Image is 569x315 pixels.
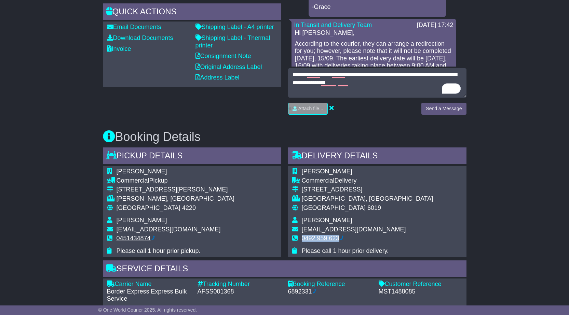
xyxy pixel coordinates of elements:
div: [GEOGRAPHIC_DATA], [GEOGRAPHIC_DATA] [302,195,433,203]
a: Invoice [107,45,131,52]
a: Consignment Note [195,53,251,59]
div: Border Express Express Bulk Service [107,288,191,303]
a: Email Documents [107,24,161,30]
span: Commercial [302,177,335,184]
div: [STREET_ADDRESS] [302,186,433,194]
div: [STREET_ADDRESS][PERSON_NAME] [117,186,234,194]
span: [PERSON_NAME] [302,217,352,224]
ctc: Call 0451434874 with Linkus Desktop Client [117,235,156,242]
p: According to the courier, they can arrange a redirection for you; however, please note that it wi... [295,40,453,85]
p: Hi [PERSON_NAME], [295,29,453,37]
div: Customer Reference [379,281,462,288]
span: [EMAIL_ADDRESS][DOMAIN_NAME] [117,226,221,233]
div: MST 1488085 [379,288,462,296]
ctcspan: 6892331 [288,288,312,295]
ctc: Call 6892331 with Linkus Desktop Client [288,288,317,295]
span: © One World Courier 2025. All rights reserved. [98,307,197,313]
ctcspan: 0492 959 623 [302,235,339,242]
span: 4220 [182,204,196,211]
span: 6019 [367,204,381,211]
ctc: Call 0492 959 623 with Linkus Desktop Client [302,235,344,242]
div: Delivery Details [288,147,466,166]
span: [PERSON_NAME] [117,168,167,175]
span: [PERSON_NAME] [302,168,352,175]
span: [PERSON_NAME] [117,217,167,224]
div: AFSS001368 [198,288,281,296]
span: [GEOGRAPHIC_DATA] [117,204,180,211]
div: [PERSON_NAME], [GEOGRAPHIC_DATA] [117,195,234,203]
a: Shipping Label - Thermal printer [195,34,270,49]
div: [DATE] 17:42 [417,22,453,29]
div: Booking Reference [288,281,372,288]
div: Pickup [117,177,234,185]
ctcspan: 0451434874 [117,235,151,242]
div: Quick Actions [103,3,281,22]
span: Commercial [117,177,149,184]
div: Tracking Number [198,281,281,288]
a: Address Label [195,74,240,81]
a: In Transit and Delivery Team [294,22,372,28]
div: Delivery [302,177,433,185]
span: [GEOGRAPHIC_DATA] [302,204,366,211]
div: Carrier Name [107,281,191,288]
p: -Grace [312,3,443,11]
button: Send a Message [421,103,466,115]
h3: Booking Details [103,130,466,144]
span: Please call 1 hour prior delivery. [302,247,389,254]
div: Service Details [103,260,466,279]
a: Original Address Label [195,63,262,70]
textarea: To enrich screen reader interactions, please activate Accessibility in Grammarly extension settings [288,68,466,98]
span: Please call 1 hour prior pickup. [117,247,201,254]
div: Pickup Details [103,147,281,166]
span: [EMAIL_ADDRESS][DOMAIN_NAME] [302,226,406,233]
a: Download Documents [107,34,173,41]
a: Shipping Label - A4 printer [195,24,274,30]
